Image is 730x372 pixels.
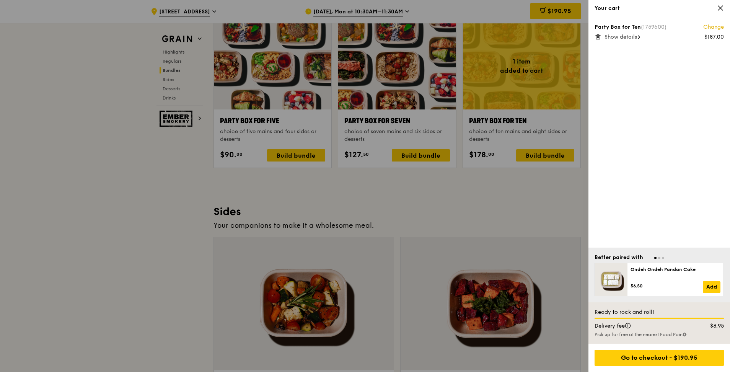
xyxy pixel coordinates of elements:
div: $6.50 [631,283,703,289]
div: Party Box for Ten [595,23,724,31]
div: Ondeh Ondeh Pandan Cake [631,266,720,272]
span: Go to slide 1 [654,257,657,259]
div: $187.00 [704,33,724,41]
a: Add [703,281,720,293]
div: Pick up for free at the nearest Food Point [595,331,724,338]
span: (1759600) [641,24,666,30]
div: Ready to rock and roll! [595,308,724,316]
div: Better paired with [595,254,643,261]
div: $3.95 [694,322,729,330]
div: Your cart [595,5,724,12]
span: Go to slide 2 [658,257,660,259]
div: Delivery fee [590,322,694,330]
div: Go to checkout - $190.95 [595,350,724,366]
span: Show details [605,34,637,40]
span: Go to slide 3 [662,257,664,259]
a: Change [703,23,724,31]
